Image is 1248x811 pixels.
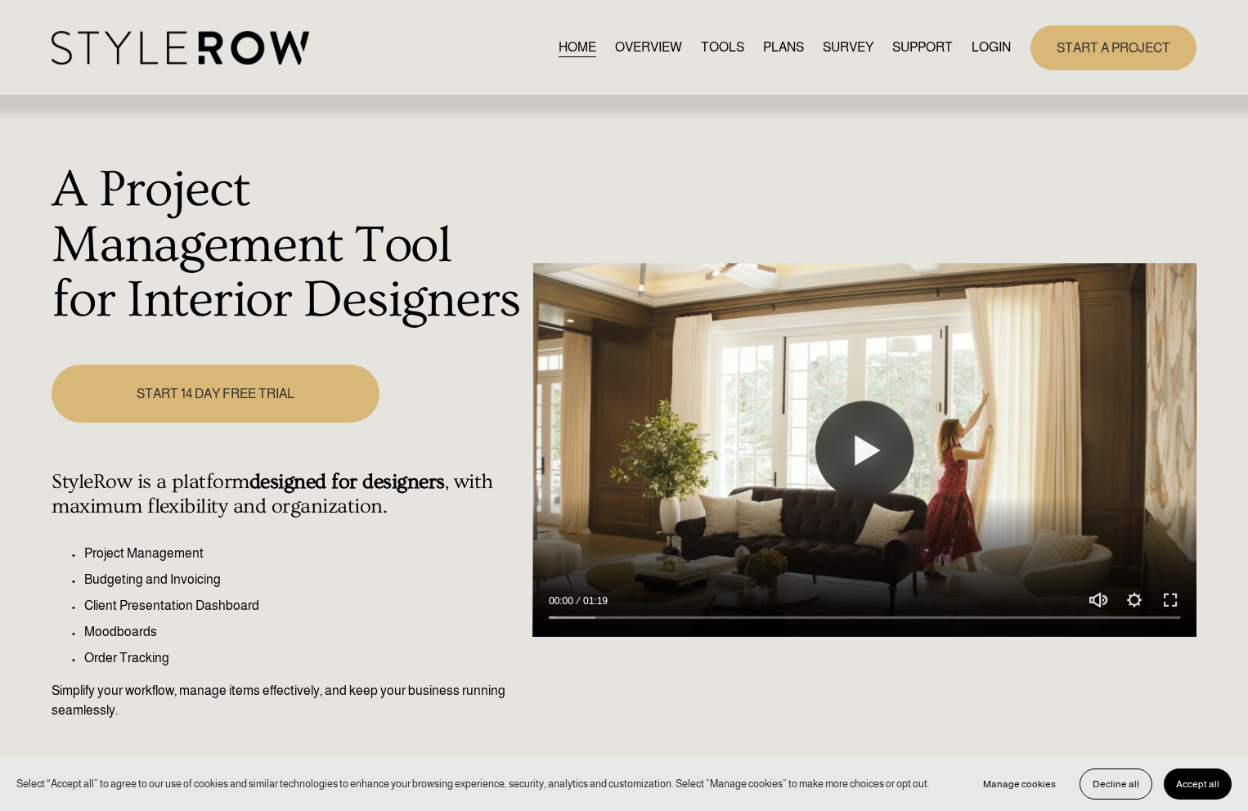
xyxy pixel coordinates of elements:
[84,544,523,563] p: Project Management
[615,37,682,59] a: OVERVIEW
[1080,768,1152,800] button: Decline all
[983,778,1056,790] span: Manage cookies
[549,612,1180,624] input: Seek
[84,596,523,616] p: Client Presentation Dashboard
[701,37,744,59] a: TOOLS
[84,622,523,642] p: Moodboards
[763,37,804,59] a: PLANS
[892,38,953,57] span: SUPPORT
[815,401,914,500] button: Play
[16,776,930,791] p: Select “Accept all” to agree to our use of cookies and similar technologies to enhance your brows...
[823,37,873,59] a: SURVEY
[1176,778,1219,790] span: Accept all
[52,365,379,423] a: START 14 DAY FREE TRIAL
[52,681,523,720] p: Simplify your workflow, manage items effectively, and keep your business running seamlessly.
[577,593,612,609] div: Duration
[249,470,445,494] strong: designed for designers
[549,593,577,609] div: Current time
[52,31,309,65] img: StyleRow
[52,470,523,519] h4: StyleRow is a platform , with maximum flexibility and organization.
[892,37,953,59] a: folder dropdown
[1030,25,1196,70] a: START A PROJECT
[972,37,1011,59] a: LOGIN
[52,163,523,329] h1: A Project Management Tool for Interior Designers
[559,37,596,59] a: HOME
[971,768,1068,800] button: Manage cookies
[1093,778,1139,790] span: Decline all
[84,648,523,668] p: Order Tracking
[84,570,523,589] p: Budgeting and Invoicing
[1164,768,1232,800] button: Accept all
